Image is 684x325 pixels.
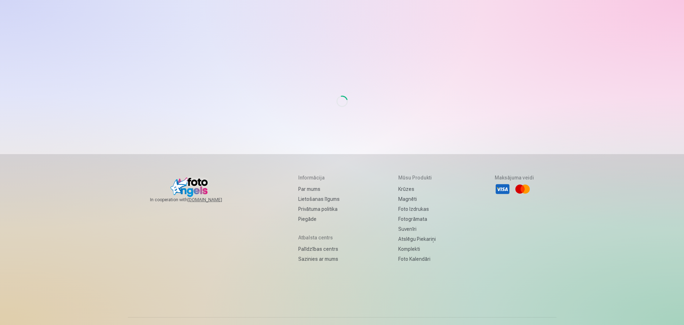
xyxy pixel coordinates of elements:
[298,194,340,204] a: Lietošanas līgums
[188,197,239,203] a: [DOMAIN_NAME]
[298,254,340,264] a: Sazinies ar mums
[298,244,340,254] a: Palīdzības centrs
[298,214,340,224] a: Piegāde
[398,234,436,244] a: Atslēgu piekariņi
[398,184,436,194] a: Krūzes
[398,244,436,254] a: Komplekti
[150,197,239,203] span: In cooperation with
[398,254,436,264] a: Foto kalendāri
[398,214,436,224] a: Fotogrāmata
[298,184,340,194] a: Par mums
[298,204,340,214] a: Privātuma politika
[495,174,534,181] h5: Maksājuma veidi
[298,234,340,241] h5: Atbalsta centrs
[398,194,436,204] a: Magnēti
[398,204,436,214] a: Foto izdrukas
[495,181,510,197] li: Visa
[398,174,436,181] h5: Mūsu produkti
[398,224,436,234] a: Suvenīri
[515,181,530,197] li: Mastercard
[298,174,340,181] h5: Informācija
